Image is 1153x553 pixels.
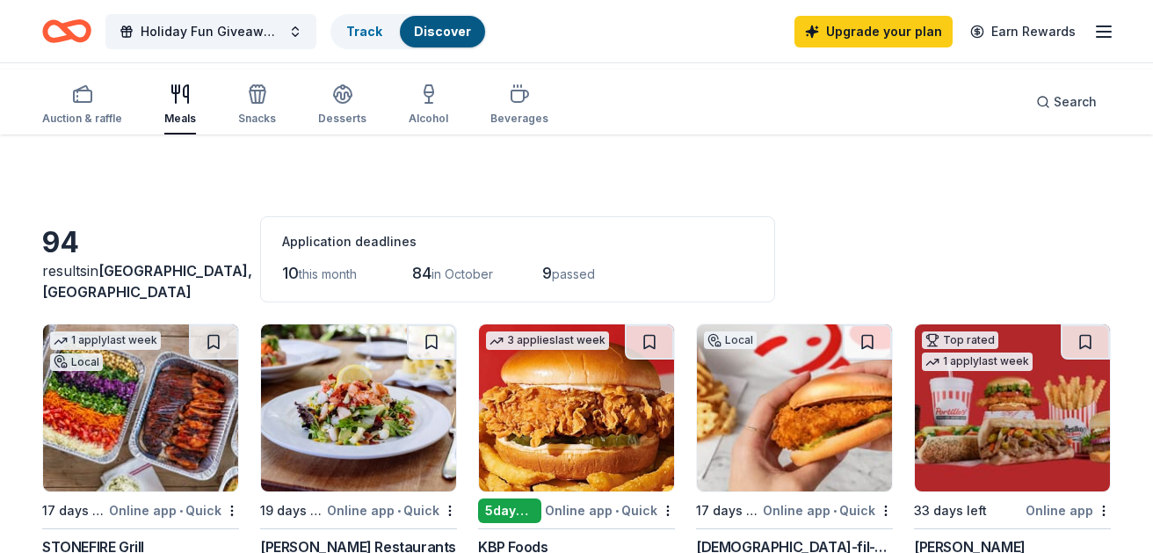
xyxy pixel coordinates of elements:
[922,331,998,349] div: Top rated
[330,14,487,49] button: TrackDiscover
[109,499,239,521] div: Online app Quick
[478,498,541,523] div: 5 days left
[42,500,105,521] div: 17 days left
[833,504,837,518] span: •
[697,324,892,491] img: Image for Chick-fil-A (Los Angeles)
[282,231,753,252] div: Application deadlines
[490,112,548,126] div: Beverages
[50,353,103,371] div: Local
[552,266,595,281] span: passed
[42,262,252,301] span: in
[238,76,276,135] button: Snacks
[42,225,239,260] div: 94
[915,324,1110,491] img: Image for Portillo's
[545,499,675,521] div: Online app Quick
[542,264,552,282] span: 9
[42,260,239,302] div: results
[42,262,252,301] span: [GEOGRAPHIC_DATA], [GEOGRAPHIC_DATA]
[318,112,366,126] div: Desserts
[1054,91,1097,113] span: Search
[914,500,987,521] div: 33 days left
[105,14,316,49] button: Holiday Fun Giveaways
[141,21,281,42] span: Holiday Fun Giveaways
[346,24,382,39] a: Track
[261,324,456,491] img: Image for Cameron Mitchell Restaurants
[414,24,471,39] a: Discover
[1022,84,1111,120] button: Search
[960,16,1086,47] a: Earn Rewards
[164,112,196,126] div: Meals
[922,353,1033,371] div: 1 apply last week
[409,76,448,135] button: Alcohol
[696,500,759,521] div: 17 days left
[43,324,238,491] img: Image for STONEFIRE Grill
[794,16,953,47] a: Upgrade your plan
[164,76,196,135] button: Meals
[409,112,448,126] div: Alcohol
[704,331,757,349] div: Local
[486,331,609,350] div: 3 applies last week
[1026,499,1111,521] div: Online app
[42,112,122,126] div: Auction & raffle
[763,499,893,521] div: Online app Quick
[615,504,619,518] span: •
[299,266,357,281] span: this month
[179,504,183,518] span: •
[479,324,674,491] img: Image for KBP Foods
[50,331,161,350] div: 1 apply last week
[42,11,91,52] a: Home
[412,264,431,282] span: 84
[238,112,276,126] div: Snacks
[397,504,401,518] span: •
[282,264,299,282] span: 10
[318,76,366,135] button: Desserts
[260,500,323,521] div: 19 days left
[327,499,457,521] div: Online app Quick
[490,76,548,135] button: Beverages
[42,76,122,135] button: Auction & raffle
[431,266,493,281] span: in October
